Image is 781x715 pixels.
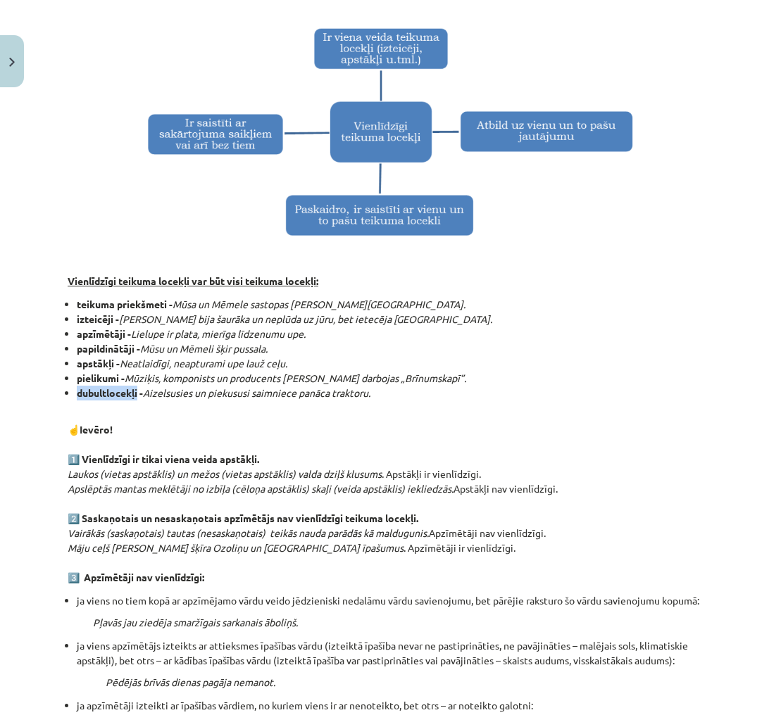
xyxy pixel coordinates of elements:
strong: dubultlocekļi - [77,386,143,399]
em: Laukos (vietas apstāklis) un mežos (vietas apstāklis) valda dziļš klusums [68,467,382,480]
li: ja viens apzīmētājs izteikts ar attieksmes īpašības vārdu (izteiktā īpašība nevar ne pastiprināti... [77,638,713,668]
strong: papildinātāji - [77,342,140,355]
strong: ☝️Ievēro! [68,423,113,436]
em: Vairākās (saskaņotais) tautas (nesaskaņotais) teikās nauda parādās kā maldugunis. [68,526,429,539]
li: ja apzīmētāji izteikti ar īpašības vārdiem, no kuriem viens ir ar nenoteikto, bet otrs – ar notei... [77,698,713,713]
em: [PERSON_NAME] bija šaurāka un neplūda uz jūru, bet ietecēja [GEOGRAPHIC_DATA]. [119,312,492,325]
strong: Vienlīdzīgi teikuma locekļi var būt visi teikuma locekļi: [68,274,318,287]
strong: izteicēji - [77,312,119,325]
strong: apzīmētāji - [77,327,131,340]
em: Lielupe ir plata, mierīga līdzenumu upe. [131,327,306,340]
strong: teikuma priekšmeti - [77,298,173,310]
strong: apstākļi - [77,357,120,369]
img: icon-close-lesson-0947bae3869378f0d4975bcd49f059093ad1ed9edebbc8119c70593378902aed.svg [9,58,15,67]
em: Pļavās jau ziedēja smaržīgais sarkanais āboliņš. [93,616,298,628]
li: ja viens no tiem kopā ar apzīmējamo vārdu veido jēdzieniski nedalāmu vārdu savienojumu, bet pārēj... [77,593,713,608]
strong: 2️⃣ Saskaņotais un nesaskaņotais apzīmētājs nav vienlīdzīgi teikuma locekļi. [68,512,418,524]
em: Mūziķis, komponists un producents [PERSON_NAME] darbojas „Brīnumskapī”. [125,372,466,384]
em: Aizelsusies un piekususi saimniece panāca traktoru. [143,386,370,399]
em: Mūsu un Mēmeli šķir pussala. [140,342,268,355]
em: Neatlaidīgi, neapturami upe lauž ceļu. [120,357,287,369]
p: . Apstākļi ir vienlīdzīgi. Apstākļi nav vienlīdzīgi. Apzīmētāji nav vienlīdzīgi. . Apzīmētāji ir ... [68,407,713,585]
strong: 1️⃣ Vienlīdzīgi ir tikai viena veida apstākļi. [68,453,259,465]
em: Māju ceļš [PERSON_NAME] šķīra Ozoliņu un [GEOGRAPHIC_DATA] īpašumus [68,541,404,554]
em: Pēdējās brīvās dienas pagāja nemanot. [106,676,275,688]
em: Apslēptās mantas meklētāji no izbīļa (cēloņa apstāklis) skaļi (veida apstāklis) iekliedzās. [68,482,454,495]
em: Mūsa un Mēmele sastopas [PERSON_NAME][GEOGRAPHIC_DATA]. [173,298,466,310]
strong: pielikumi - [77,372,125,384]
strong: 3️⃣ Apzīmētāji nav vienlīdzīgi: [68,571,204,583]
